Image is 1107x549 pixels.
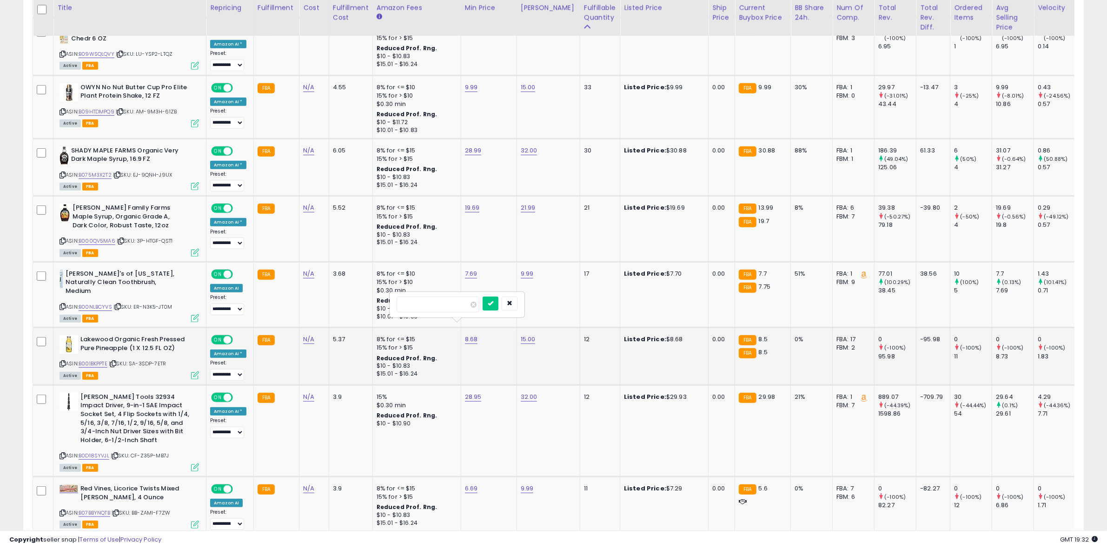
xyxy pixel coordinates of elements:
small: (0.13%) [1002,278,1021,286]
div: $15.01 - $16.24 [377,370,454,378]
small: (-44.39%) [884,402,910,409]
small: (-24.56%) [1044,92,1070,99]
div: 79.18 [878,221,916,229]
span: All listings currently available for purchase on Amazon [60,315,81,323]
span: ON [212,393,224,401]
div: Min Price [465,3,513,13]
a: 9.99 [521,269,534,278]
a: B0D18SYVJL [79,452,109,460]
span: FBA [82,183,98,191]
b: Listed Price: [624,392,666,401]
a: 28.95 [465,392,482,402]
div: 8% [795,204,825,212]
a: B09HTDMPQ9 [79,108,114,116]
span: 8.5 [759,335,768,344]
div: 0.57 [1038,221,1075,229]
div: 10.86 [996,100,1034,108]
small: FBA [739,83,756,93]
div: ASIN: [60,26,199,69]
small: (-31.01%) [884,92,908,99]
div: 0.00 [712,335,728,344]
div: 1.43 [1038,270,1075,278]
b: [PERSON_NAME] Family Farms Maple Syrup, Organic Grade A, Dark Color, Robust Taste, 12oz [73,204,186,232]
small: (-8.01%) [1002,92,1024,99]
div: Preset: [210,294,246,315]
div: 8% for <= $15 [377,204,454,212]
a: N/A [303,146,314,155]
img: 31hdiv+sPGL._SL40_.jpg [60,270,63,288]
div: 8.73 [996,352,1034,361]
a: 15.00 [521,335,536,344]
a: 9.99 [521,484,534,493]
small: (-44.44%) [960,402,986,409]
div: 38.56 [920,270,943,278]
div: $15.01 - $16.24 [377,181,454,189]
div: BB Share 24h. [795,3,829,22]
div: 3.9 [333,393,365,401]
span: | SKU: LU-YSP2-LTQZ [116,50,172,58]
div: 0% [795,335,825,344]
b: Reduced Prof. Rng. [377,297,437,304]
small: FBA [258,393,275,403]
div: ASIN: [60,146,199,190]
div: FBA: 1 [836,270,867,278]
div: FBM: 0 [836,92,867,100]
div: $7.70 [624,270,701,278]
div: FBA: 1 [836,146,867,155]
b: Listed Price: [624,335,666,344]
b: Listed Price: [624,146,666,155]
img: 31ZPPjUSWgL._SL40_.jpg [60,83,78,102]
small: FBA [739,348,756,358]
span: OFF [232,393,246,401]
span: FBA [82,249,98,257]
span: All listings currently available for purchase on Amazon [60,119,81,127]
div: FBA: 6 [836,204,867,212]
b: Listed Price: [624,203,666,212]
div: 31.07 [996,146,1034,155]
div: $19.69 [624,204,701,212]
a: 32.00 [521,392,537,402]
b: Reduced Prof. Rng. [377,44,437,52]
div: 0.86 [1038,146,1075,155]
div: 4.55 [333,83,365,92]
div: 0.71 [1038,286,1075,295]
small: FBA [739,270,756,280]
a: 7.69 [465,269,477,278]
a: 19.69 [465,203,480,212]
small: (-49.12%) [1044,213,1068,220]
img: 31iH4PjhEwL._SL40_.jpg [60,335,78,354]
b: Reduced Prof. Rng. [377,165,437,173]
div: $10.01 - $10.83 [377,313,454,321]
div: 4 [954,221,992,229]
div: 95.98 [878,352,916,361]
div: 0.00 [712,146,728,155]
div: Fulfillment Cost [333,3,369,22]
div: 29.64 [996,393,1034,401]
b: Reduced Prof. Rng. [377,223,437,231]
span: | SKU: AM-9M3H-61ZB [116,108,177,115]
div: Preset: [210,108,246,129]
img: 51wC-c8be3L._SL40_.jpg [60,204,70,222]
div: 6.95 [878,42,916,51]
span: OFF [232,205,246,212]
div: 51% [795,270,825,278]
span: 30.88 [759,146,776,155]
div: $10 - $10.83 [377,231,454,239]
div: 5.52 [333,204,365,212]
span: FBA [82,62,98,70]
div: 1 [954,42,992,51]
div: 7.7 [996,270,1034,278]
div: 31.27 [996,163,1034,172]
div: $10 - $11.72 [377,305,454,313]
div: 186.39 [878,146,916,155]
div: 12 [584,335,613,344]
div: ASIN: [60,270,199,321]
div: Amazon AI [210,284,243,292]
div: ASIN: [60,83,199,126]
a: N/A [303,484,314,493]
div: $0.30 min [377,100,454,108]
span: OFF [232,84,246,92]
b: OWYN No Nut Butter Cup Pro Elite Plant Protein Shake, 12 FZ [80,83,193,103]
div: -709.79 [920,393,943,401]
div: 15% for > $15 [377,344,454,352]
